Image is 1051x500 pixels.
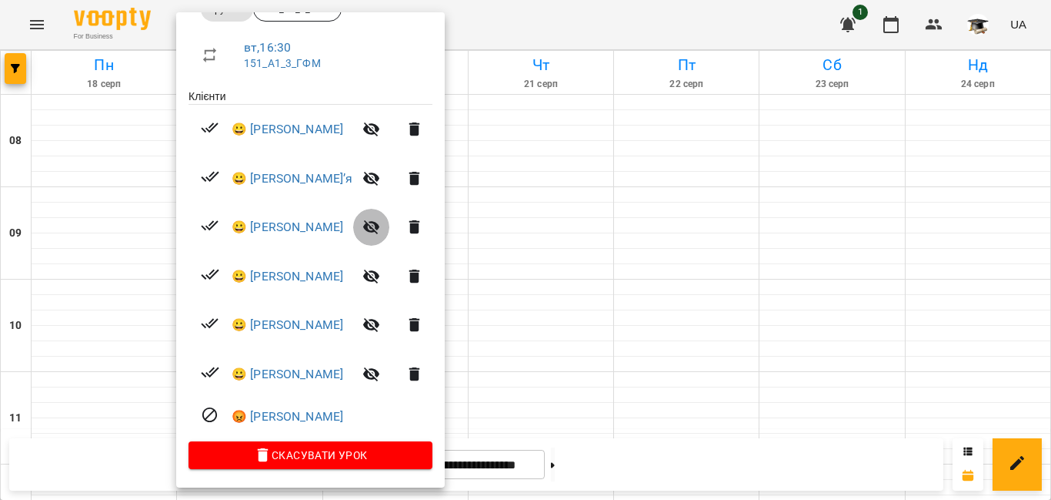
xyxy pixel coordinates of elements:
a: вт , 16:30 [244,40,291,55]
ul: Клієнти [189,89,432,441]
a: 😡 [PERSON_NAME] [232,408,343,426]
button: Скасувати Урок [189,441,432,469]
a: 😀 [PERSON_NAME] [232,365,343,384]
svg: Візит сплачено [201,119,219,137]
svg: Візит сплачено [201,363,219,381]
a: 😀 [PERSON_NAME] [232,316,343,334]
a: 😀 [PERSON_NAME] [232,218,343,237]
a: 😀 [PERSON_NAME] [232,267,343,286]
svg: Візит сплачено [201,216,219,235]
a: 😀 [PERSON_NAME]’я [232,169,353,188]
a: 151_А1_3_ГФМ [244,57,321,69]
svg: Візит сплачено [201,314,219,333]
svg: Візит сплачено [201,265,219,284]
span: Скасувати Урок [201,446,420,465]
svg: Візит сплачено [201,167,219,186]
a: 😀 [PERSON_NAME] [232,120,343,139]
svg: Візит скасовано [201,406,219,424]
